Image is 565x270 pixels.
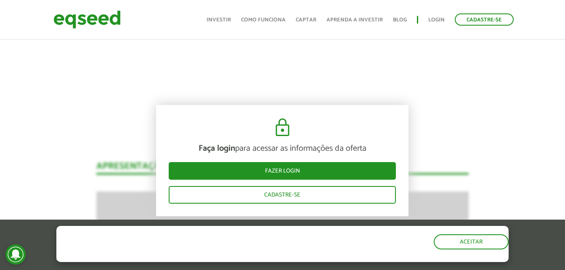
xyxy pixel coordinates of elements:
a: Aprenda a investir [326,17,383,23]
a: Blog [393,17,407,23]
a: política de privacidade e de cookies [167,255,265,262]
a: Fazer login [169,162,396,180]
img: cadeado.svg [272,118,293,138]
h5: O site da EqSeed utiliza cookies para melhorar sua navegação. [56,226,328,252]
button: Aceitar [434,234,509,249]
p: Ao clicar em "aceitar", você aceita nossa . [56,254,328,262]
strong: Faça login [199,142,235,155]
a: Investir [207,17,231,23]
a: Captar [296,17,316,23]
a: Cadastre-se [455,13,514,26]
p: para acessar as informações da oferta [169,144,396,154]
a: Como funciona [241,17,286,23]
a: Login [428,17,445,23]
img: EqSeed [53,8,121,31]
a: Cadastre-se [169,186,396,204]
